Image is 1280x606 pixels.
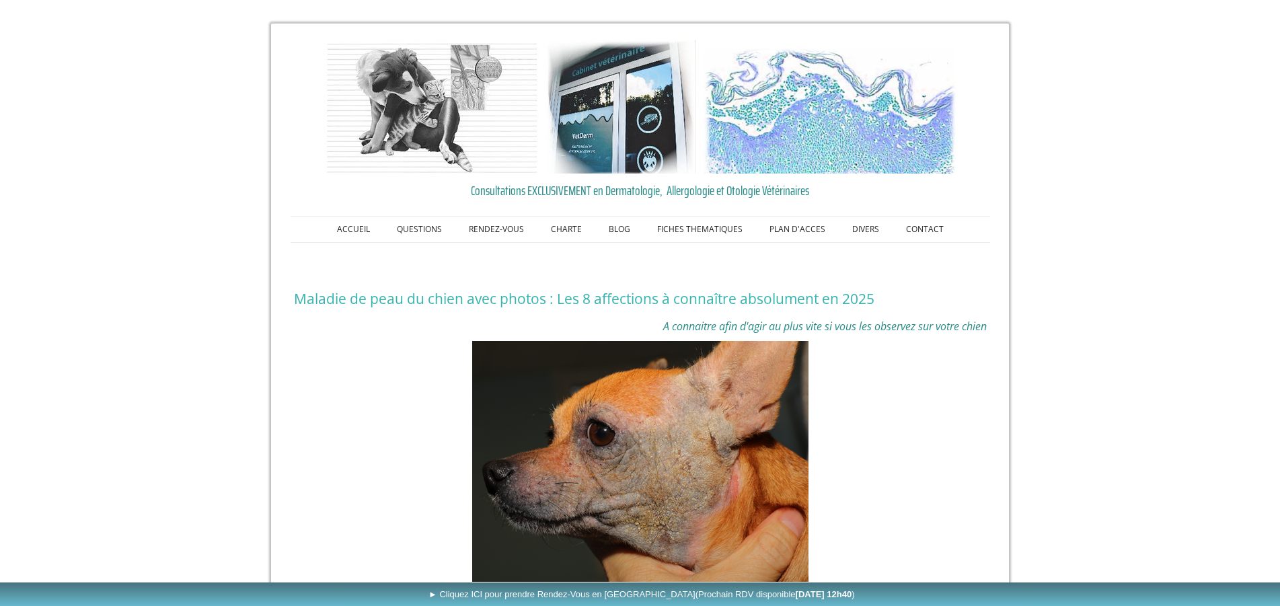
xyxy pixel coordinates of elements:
[324,217,383,242] a: ACCUEIL
[537,217,595,242] a: CHARTE
[428,589,855,599] span: ► Cliquez ICI pour prendre Rendez-Vous en [GEOGRAPHIC_DATA]
[595,217,644,242] a: BLOG
[796,589,852,599] b: [DATE] 12h40
[893,217,957,242] a: CONTACT
[644,217,756,242] a: FICHES THEMATIQUES
[839,217,893,242] a: DIVERS
[663,319,987,334] span: A connaitre afin d'agir au plus vite si vous les observez sur votre chien
[756,217,839,242] a: PLAN D'ACCES
[472,341,808,582] img: Dermatite Atopique chez un chien
[294,290,987,307] h1: Maladie de peau du chien avec photos : Les 8 affections à connaître absolument en 2025
[695,589,855,599] span: (Prochain RDV disponible )
[294,180,987,200] a: Consultations EXCLUSIVEMENT en Dermatologie, Allergologie et Otologie Vétérinaires
[383,217,455,242] a: QUESTIONS
[455,217,537,242] a: RENDEZ-VOUS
